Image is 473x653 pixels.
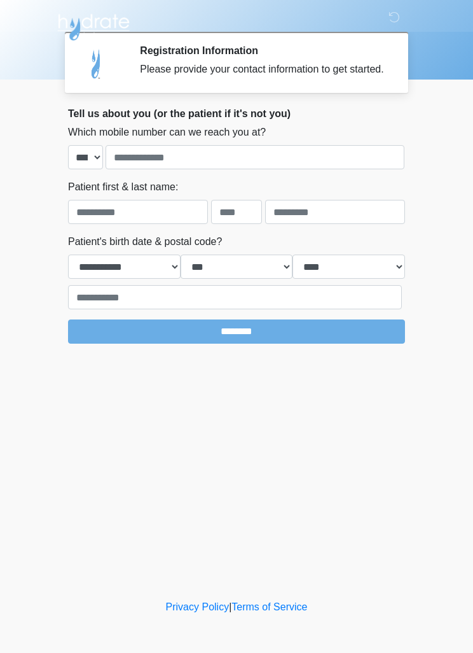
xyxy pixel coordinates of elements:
img: Agent Avatar [78,45,116,83]
h2: Tell us about you (or the patient if it's not you) [68,108,405,120]
a: Terms of Service [231,601,307,612]
a: | [229,601,231,612]
div: Please provide your contact information to get started. [140,62,386,77]
a: Privacy Policy [166,601,230,612]
label: Which mobile number can we reach you at? [68,125,266,140]
img: Hydrate IV Bar - Scottsdale Logo [55,10,132,41]
label: Patient's birth date & postal code? [68,234,222,249]
label: Patient first & last name: [68,179,178,195]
